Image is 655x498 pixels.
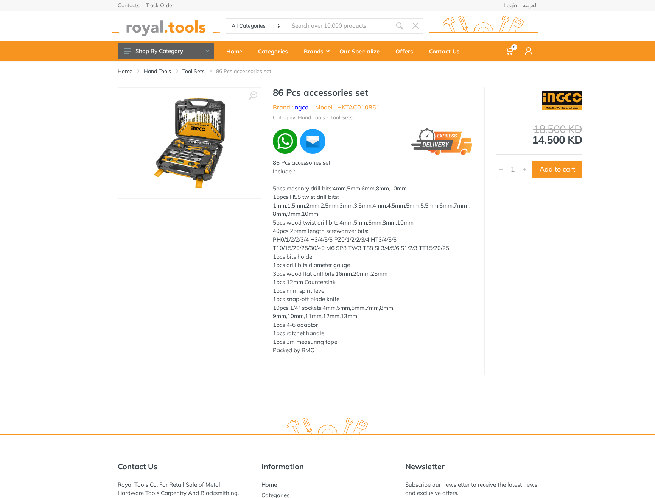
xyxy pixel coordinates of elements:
div: Royal Tools Co. For Retail Sale of Metal Hardware Tools Carpentry And Blacksmithing. [118,481,250,497]
li: Brand : [273,103,308,112]
nav: breadcrumb [118,67,538,75]
img: Royal Tools - 86 Pcs accessories set [142,95,237,191]
div: 86 Pcs accessories set Include： 5pcs masonry drill bits:4mm,5mm,6mm,8mm,10mm 15pcs HSS twist dril... [273,159,473,363]
div: Brands [299,43,334,59]
div: Contact Us [424,43,470,59]
h5: Information [261,462,394,471]
a: Tool Sets [182,67,205,75]
img: wa.webp [273,129,298,154]
a: 0 [500,41,520,61]
img: Ingco [542,91,582,110]
img: express.png [411,128,473,155]
a: Track Order [146,3,174,8]
a: Home [118,67,132,75]
button: Shop By Category [118,43,214,59]
div: Categories [253,43,299,59]
img: royal.tools Logo [273,418,382,439]
img: royal.tools Logo [429,16,538,36]
a: Offers [390,41,424,61]
input: Site search [285,18,391,34]
a: Home [221,41,253,61]
h5: Newsletter [405,462,538,471]
a: Our Specialize [334,41,390,61]
li: Category: Hand Tools - Tool Sets [273,114,353,122]
a: Login [504,3,517,8]
select: Category [226,19,286,33]
a: Home [261,481,277,488]
a: Contact Us [424,41,470,61]
div: Subscribe our newsletter to receive the latest news and exclusive offers. [405,481,538,497]
a: Hand Tools [144,67,171,75]
a: Contacts [118,3,140,8]
a: Categories [253,41,299,61]
button: Add to cart [532,161,582,178]
li: Model : HKTAC010861 [315,103,380,112]
a: Ingco [293,103,308,111]
div: 18.500 KD [496,124,582,134]
li: 86 Pcs accessories set [216,67,283,75]
div: Our Specialize [334,43,390,59]
div: Home [221,43,253,59]
h5: Contact Us [118,462,250,471]
h1: 86 Pcs accessories set [273,87,473,98]
span: 0 [511,44,517,50]
img: royal.tools Logo [112,16,220,36]
img: ma.webp [299,128,326,155]
a: العربية [523,3,538,8]
div: 14.500 KD [496,124,582,145]
div: Offers [390,43,424,59]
